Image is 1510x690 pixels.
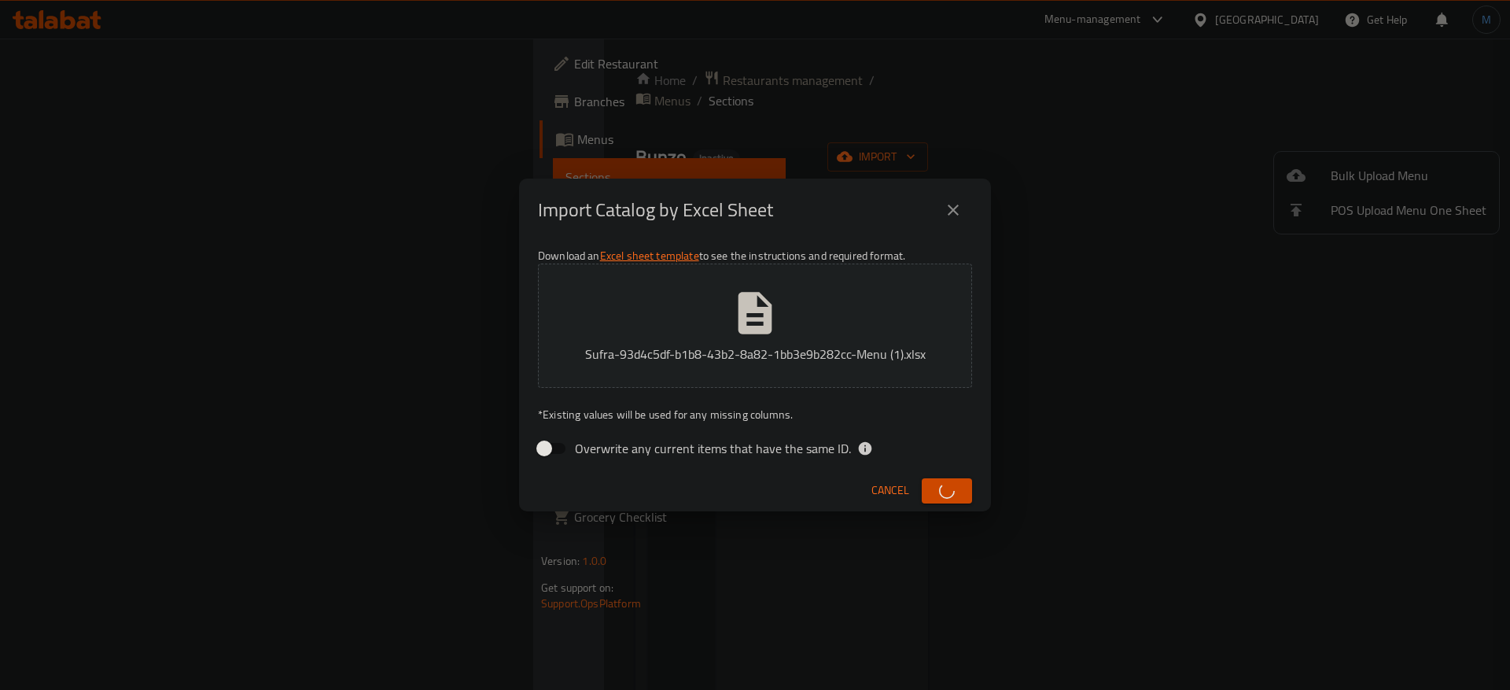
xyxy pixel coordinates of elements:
[519,242,991,470] div: Download an to see the instructions and required format.
[600,245,699,266] a: Excel sheet template
[865,476,915,505] button: Cancel
[538,197,773,223] h2: Import Catalog by Excel Sheet
[562,345,948,363] p: Sufra-93d4c5df-b1b8-43b2-8a82-1bb3e9b282cc-Menu (1).xlsx
[857,441,873,456] svg: If the overwrite option isn't selected, then the items that match an existing ID will be ignored ...
[934,191,972,229] button: close
[575,439,851,458] span: Overwrite any current items that have the same ID.
[871,481,909,500] span: Cancel
[538,407,972,422] p: Existing values will be used for any missing columns.
[538,264,972,388] button: Sufra-93d4c5df-b1b8-43b2-8a82-1bb3e9b282cc-Menu (1).xlsx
